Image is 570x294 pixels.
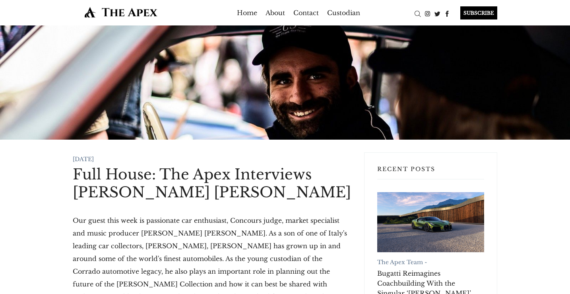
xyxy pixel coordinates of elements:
[423,9,432,17] a: Instagram
[377,165,484,179] h3: Recent Posts
[73,6,169,18] img: The Apex by Custodian
[266,6,285,19] a: About
[377,192,484,252] a: Bugatti Reimagines Coachbuilding With the Singular ‘Brouillard’
[413,9,423,17] a: Search
[73,156,94,163] time: [DATE]
[442,9,452,17] a: Facebook
[460,6,497,19] div: SUBSCRIBE
[432,9,442,17] a: Twitter
[452,6,497,19] a: SUBSCRIBE
[293,6,319,19] a: Contact
[237,6,257,19] a: Home
[327,6,360,19] a: Custodian
[73,165,351,201] h1: Full House: The Apex Interviews [PERSON_NAME] [PERSON_NAME]
[377,259,427,266] a: The Apex Team -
